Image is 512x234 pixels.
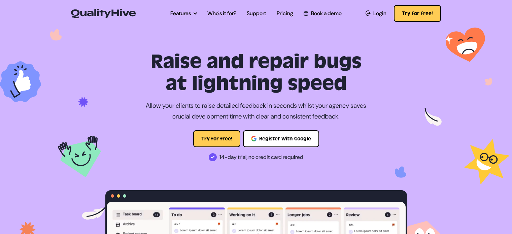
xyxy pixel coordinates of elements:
[243,130,319,147] button: Register with Google
[247,9,266,18] a: Support
[394,5,441,22] button: Try for free!
[207,9,236,18] a: Who's it for?
[373,9,386,18] span: Login
[366,9,387,18] a: Login
[105,51,407,95] h1: Raise and repair bugs at lightning speed
[71,9,136,18] img: QualityHive - Bug Tracking Tool
[277,9,293,18] a: Pricing
[193,130,240,147] button: Try for free!
[304,9,341,18] a: Book a demo
[170,9,197,18] a: Features
[219,152,303,163] span: 14-day trial, no credit card required
[304,11,308,15] img: Book a QualityHive Demo
[140,100,372,122] p: Allow your clients to raise detailed feedback in seconds whilst your agency saves crucial develop...
[209,153,217,161] img: 14-day trial, no credit card required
